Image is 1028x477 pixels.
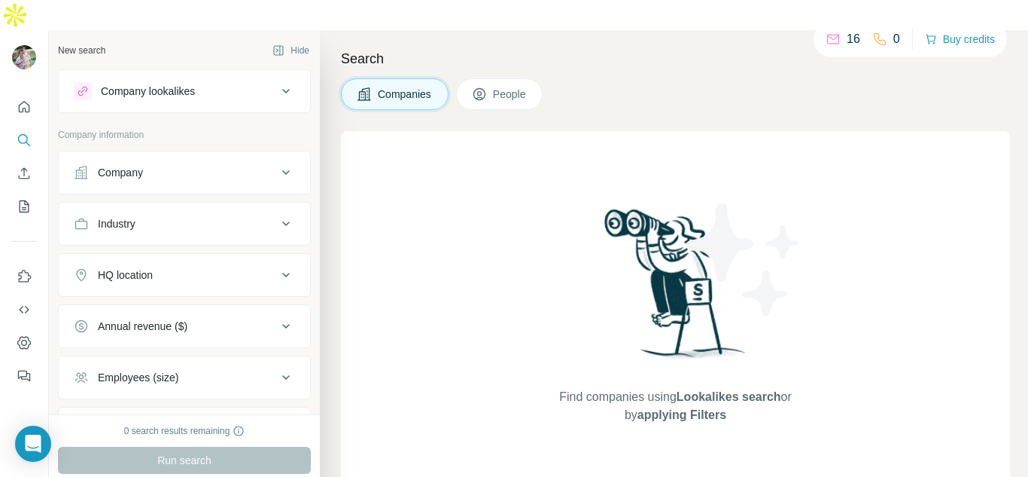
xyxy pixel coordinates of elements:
button: Company [59,154,310,191]
p: Company information [58,128,311,142]
div: Company lookalikes [101,84,195,99]
div: Open Intercom Messenger [15,426,51,462]
span: Find companies using or by [555,388,795,424]
button: Hide [262,39,320,62]
div: New search [58,44,105,57]
button: Feedback [12,362,36,390]
button: Buy credits [925,29,995,50]
img: Avatar [12,45,36,69]
div: HQ location [98,268,153,283]
img: Surfe Illustration - Stars [676,191,811,327]
button: Use Surfe on LinkedIn [12,263,36,290]
button: Dashboard [12,329,36,356]
div: Annual revenue ($) [98,319,187,334]
button: Industry [59,206,310,242]
button: Annual revenue ($) [59,308,310,344]
p: 0 [893,30,900,48]
span: Companies [378,87,433,102]
button: Quick start [12,93,36,121]
span: applying Filters [637,408,726,421]
span: Lookalikes search [677,390,781,403]
button: Company lookalikes [59,73,310,109]
div: Employees (size) [98,370,178,385]
div: Company [98,165,143,180]
div: 0 search results remaining [124,424,245,438]
button: Technologies [59,411,310,447]
button: My lists [12,193,36,220]
button: Employees (size) [59,359,310,396]
span: People [493,87,528,102]
button: Enrich CSV [12,160,36,187]
div: Industry [98,216,135,231]
button: Use Surfe API [12,296,36,323]
h4: Search [341,48,1010,69]
p: 16 [847,30,860,48]
button: HQ location [59,257,310,293]
button: Search [12,127,36,154]
img: Surfe Illustration - Woman searching with binoculars [598,205,754,373]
